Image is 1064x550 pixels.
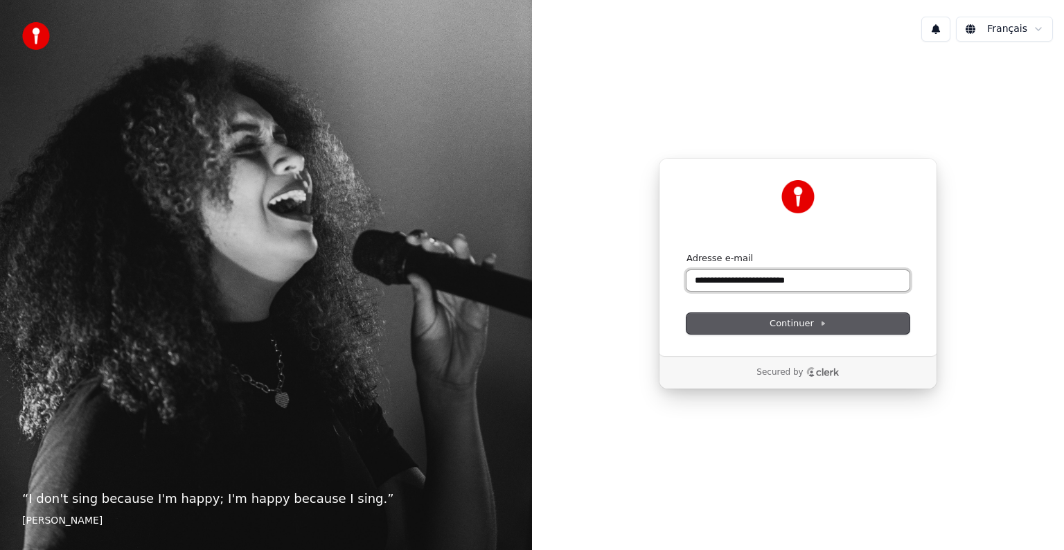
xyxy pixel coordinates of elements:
label: Adresse e-mail [686,252,753,265]
button: Continuer [686,313,910,334]
img: Youka [781,180,815,213]
footer: [PERSON_NAME] [22,514,510,528]
p: “ I don't sing because I'm happy; I'm happy because I sing. ” [22,489,510,508]
img: youka [22,22,50,50]
span: Continuer [770,317,826,330]
a: Clerk logo [806,367,840,377]
p: Secured by [756,367,803,378]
